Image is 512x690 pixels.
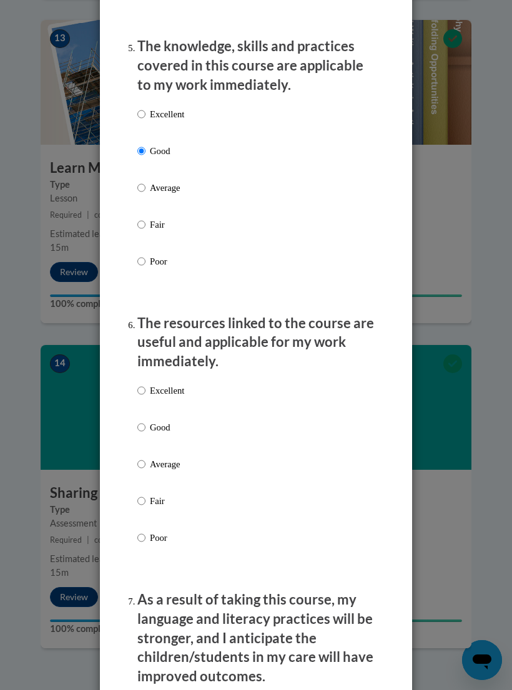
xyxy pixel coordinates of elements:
[150,531,184,545] p: Poor
[150,107,184,121] p: Excellent
[137,107,145,121] input: Excellent
[137,218,145,231] input: Fair
[150,255,184,268] p: Poor
[137,255,145,268] input: Poor
[137,384,145,397] input: Excellent
[150,218,184,231] p: Fair
[137,457,145,471] input: Average
[137,420,145,434] input: Good
[137,314,375,371] p: The resources linked to the course are useful and applicable for my work immediately.
[137,37,375,94] p: The knowledge, skills and practices covered in this course are applicable to my work immediately.
[137,590,375,686] p: As a result of taking this course, my language and literacy practices will be stronger, and I ant...
[137,531,145,545] input: Poor
[150,457,184,471] p: Average
[150,384,184,397] p: Excellent
[137,181,145,195] input: Average
[150,494,184,508] p: Fair
[137,144,145,158] input: Good
[150,144,184,158] p: Good
[137,494,145,508] input: Fair
[150,420,184,434] p: Good
[150,181,184,195] p: Average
